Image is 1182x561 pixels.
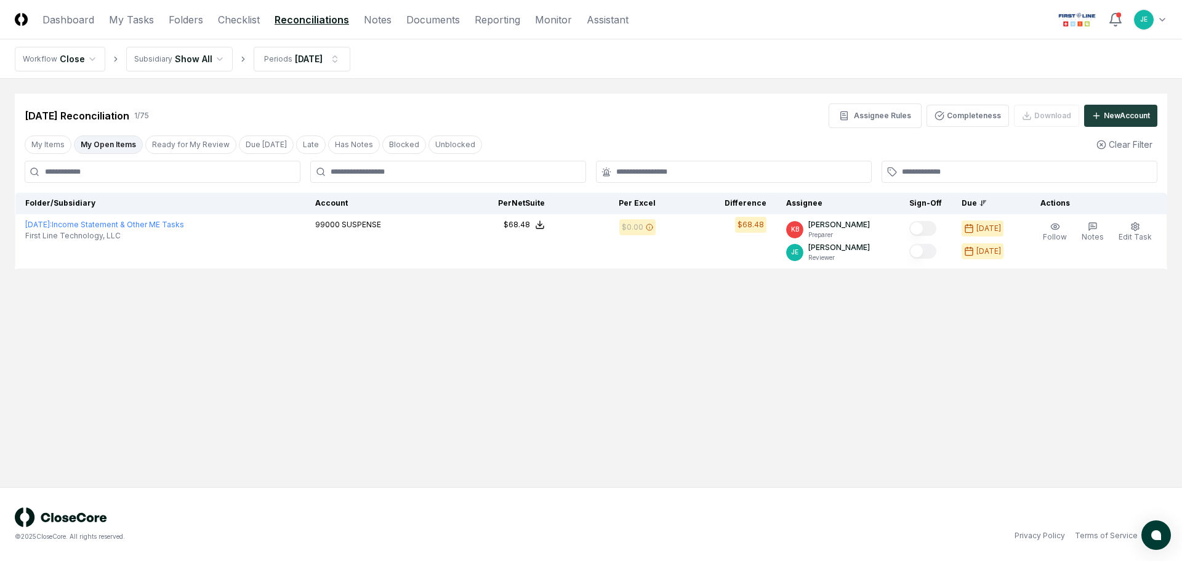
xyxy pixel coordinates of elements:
button: My Items [25,135,71,154]
p: Reviewer [808,253,870,262]
img: Logo [15,13,28,26]
th: Per NetSuite [444,193,555,214]
div: 1 / 75 [134,110,149,121]
div: Actions [1031,198,1157,209]
div: $68.48 [738,219,764,230]
th: Sign-Off [899,193,952,214]
a: Folders [169,12,203,27]
span: Edit Task [1119,232,1152,241]
button: Mark complete [909,244,936,259]
button: Unblocked [428,135,482,154]
div: [DATE] Reconciliation [25,108,129,123]
a: Notes [364,12,392,27]
span: Follow [1043,232,1067,241]
div: Subsidiary [134,54,172,65]
a: Monitor [535,12,572,27]
span: KB [791,225,799,234]
span: 99000 [315,220,340,229]
button: $68.48 [504,219,545,230]
div: Periods [264,54,292,65]
button: My Open Items [74,135,143,154]
img: logo [15,507,107,527]
th: Folder/Subsidiary [15,193,305,214]
button: Edit Task [1116,219,1154,245]
button: Late [296,135,326,154]
img: First Line Technology logo [1056,10,1098,30]
button: Has Notes [328,135,380,154]
div: Account [315,198,434,209]
button: Notes [1079,219,1106,245]
button: atlas-launcher [1141,520,1171,550]
th: Assignee [776,193,899,214]
div: $0.00 [622,222,643,233]
a: My Tasks [109,12,154,27]
a: [DATE]:Income Statement & Other ME Tasks [25,220,184,229]
span: JE [1140,15,1148,24]
div: [DATE] [976,246,1001,257]
button: Assignee Rules [829,103,922,128]
div: $68.48 [504,219,530,230]
a: Reporting [475,12,520,27]
div: [DATE] [295,52,323,65]
div: Workflow [23,54,57,65]
span: [DATE] : [25,220,52,229]
a: Documents [406,12,460,27]
button: Due Today [239,135,294,154]
div: Due [962,198,1011,209]
p: [PERSON_NAME] [808,242,870,253]
button: Follow [1040,219,1069,245]
a: Assistant [587,12,629,27]
a: Terms of Service [1075,530,1138,541]
button: Blocked [382,135,426,154]
div: © 2025 CloseCore. All rights reserved. [15,532,591,541]
a: Checklist [218,12,260,27]
th: Difference [665,193,776,214]
button: Ready for My Review [145,135,236,154]
a: Dashboard [42,12,94,27]
span: Notes [1082,232,1104,241]
span: First Line Technology, LLC [25,230,121,241]
button: Completeness [927,105,1009,127]
div: [DATE] [976,223,1001,234]
button: JE [1133,9,1155,31]
a: Privacy Policy [1015,530,1065,541]
p: [PERSON_NAME] [808,219,870,230]
th: Per Excel [555,193,665,214]
nav: breadcrumb [15,47,350,71]
a: Reconciliations [275,12,349,27]
button: Clear Filter [1092,133,1157,156]
button: Periods[DATE] [254,47,350,71]
button: Mark complete [909,221,936,236]
span: SUSPENSE [342,220,381,229]
div: New Account [1104,110,1150,121]
button: NewAccount [1084,105,1157,127]
p: Preparer [808,230,870,240]
span: JE [791,248,798,257]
